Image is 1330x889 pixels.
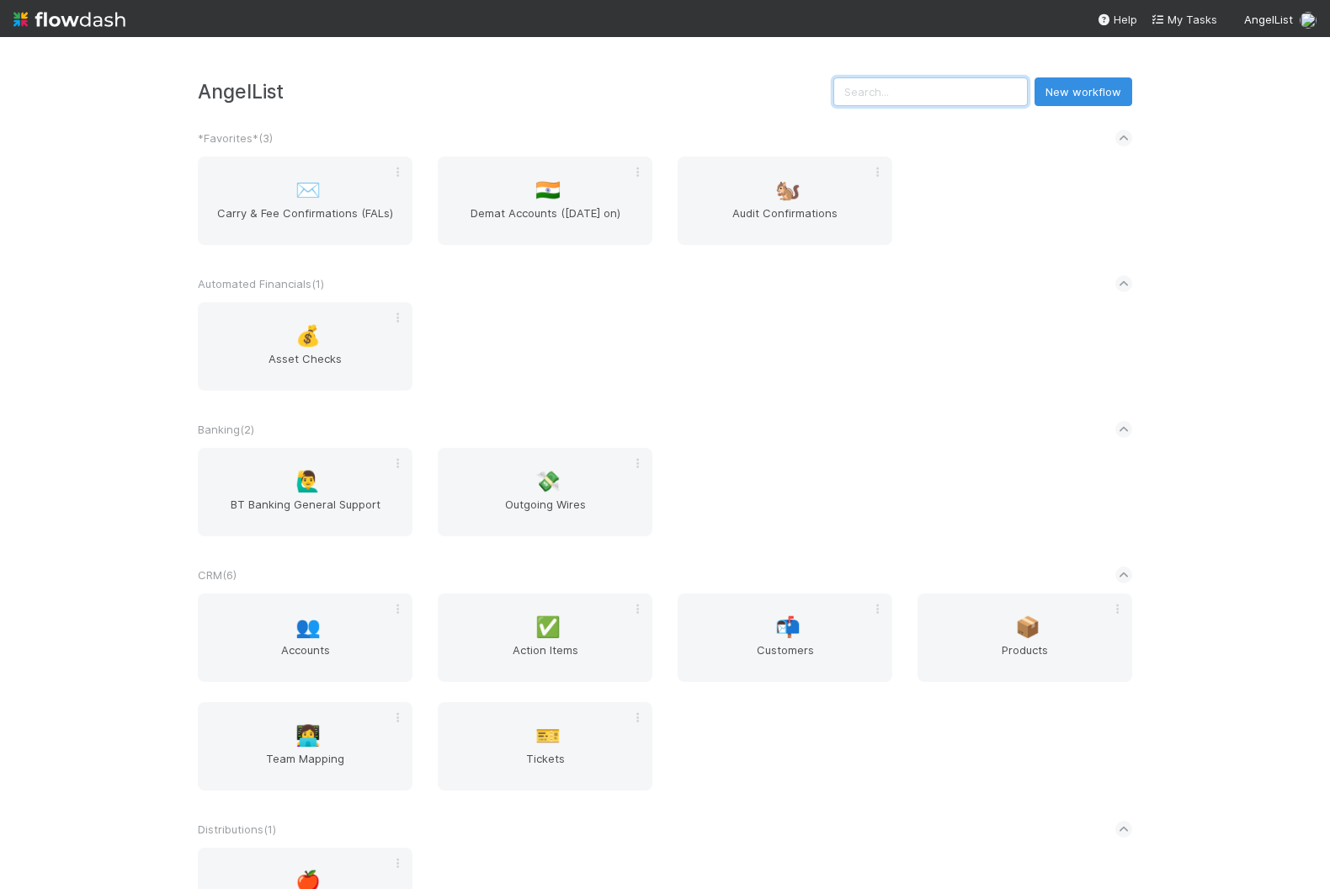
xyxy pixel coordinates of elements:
[198,822,276,836] span: Distributions ( 1 )
[198,80,833,103] h3: AngelList
[1097,11,1137,28] div: Help
[1244,13,1293,26] span: AngelList
[1151,11,1217,28] a: My Tasks
[198,302,412,391] a: 💰Asset Checks
[535,179,561,201] span: 🇮🇳
[918,594,1132,682] a: 📦Products
[1151,13,1217,26] span: My Tasks
[444,496,646,530] span: Outgoing Wires
[438,448,652,536] a: 💸Outgoing Wires
[295,616,321,638] span: 👥
[295,325,321,347] span: 💰
[1015,616,1040,638] span: 📦
[205,496,406,530] span: BT Banking General Support
[198,131,273,145] span: *Favorites* ( 3 )
[198,277,324,290] span: Automated Financials ( 1 )
[678,594,892,682] a: 📬Customers
[198,157,412,245] a: ✉️Carry & Fee Confirmations (FALs)
[678,157,892,245] a: 🐿️Audit Confirmations
[775,616,801,638] span: 📬
[13,5,125,34] img: logo-inverted-e16ddd16eac7371096b0.svg
[535,725,561,747] span: 🎫
[775,179,801,201] span: 🐿️
[205,750,406,784] span: Team Mapping
[444,750,646,784] span: Tickets
[205,205,406,238] span: Carry & Fee Confirmations (FALs)
[924,641,1125,675] span: Products
[535,616,561,638] span: ✅
[295,179,321,201] span: ✉️
[438,594,652,682] a: ✅Action Items
[205,350,406,384] span: Asset Checks
[444,641,646,675] span: Action Items
[833,77,1028,106] input: Search...
[438,157,652,245] a: 🇮🇳Demat Accounts ([DATE] on)
[198,448,412,536] a: 🙋‍♂️BT Banking General Support
[444,205,646,238] span: Demat Accounts ([DATE] on)
[1300,12,1317,29] img: avatar_eed832e9-978b-43e4-b51e-96e46fa5184b.png
[684,641,886,675] span: Customers
[438,702,652,791] a: 🎫Tickets
[205,641,406,675] span: Accounts
[198,594,412,682] a: 👥Accounts
[535,471,561,492] span: 💸
[198,423,254,436] span: Banking ( 2 )
[198,568,237,582] span: CRM ( 6 )
[295,725,321,747] span: 👩‍💻
[295,471,321,492] span: 🙋‍♂️
[1035,77,1132,106] button: New workflow
[684,205,886,238] span: Audit Confirmations
[198,702,412,791] a: 👩‍💻Team Mapping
